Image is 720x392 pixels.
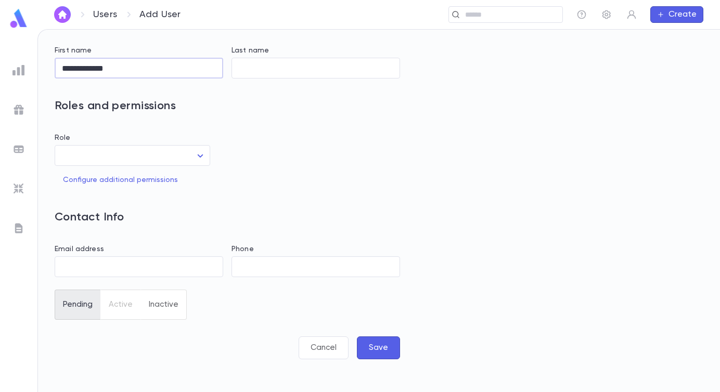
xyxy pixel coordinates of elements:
img: batches_grey.339ca447c9d9533ef1741baa751efc33.svg [12,143,25,155]
img: logo [8,8,29,29]
label: Email address [55,245,104,253]
button: Cancel [299,336,349,359]
img: reports_grey.c525e4749d1bce6a11f5fe2a8de1b229.svg [12,64,25,76]
img: letters_grey.7941b92b52307dd3b8a917253454ce1c.svg [12,222,25,234]
label: Last name [232,46,269,55]
label: First name [55,46,92,55]
a: Users [93,9,117,20]
div: ​ [55,146,210,166]
img: imports_grey.530a8a0e642e233f2baf0ef88e8c9fcb.svg [12,182,25,195]
button: Create [650,6,703,23]
button: Configure additional permissions [55,170,186,190]
label: Phone [232,245,254,253]
img: campaigns_grey.99e729a5f7ee94e3726e6486bddda8f1.svg [12,103,25,116]
img: home_white.a664292cf8c1dea59945f0da9f25487c.svg [56,10,69,19]
h6: Contact Info [55,202,400,232]
button: Inactive [140,290,187,320]
h6: Roles and permissions [55,91,400,121]
label: Role [55,134,71,142]
button: Save [357,336,400,359]
p: Add User [139,9,181,20]
button: Pending [55,290,101,320]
